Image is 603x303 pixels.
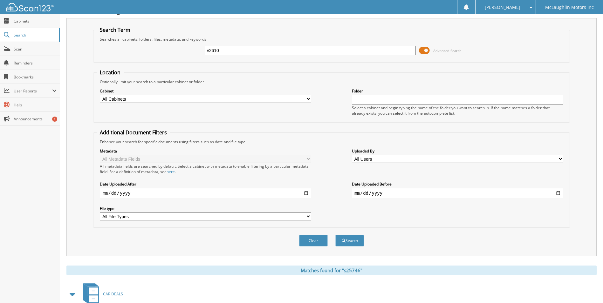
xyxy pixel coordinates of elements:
span: Cabinets [14,18,57,24]
input: end [352,188,563,198]
div: Select a cabinet and begin typing the name of the folder you want to search in. If the name match... [352,105,563,116]
span: Bookmarks [14,74,57,80]
span: [PERSON_NAME] [485,5,520,9]
span: Advanced Search [433,48,462,53]
div: Optionally limit your search to a particular cabinet or folder [97,79,566,84]
label: File type [100,206,311,211]
span: User Reports [14,88,52,94]
label: Folder [352,88,563,94]
div: Matches found for "s25746" [66,266,597,275]
button: Clear [299,235,328,246]
legend: Location [97,69,124,76]
legend: Additional Document Filters [97,129,170,136]
span: CAR DEALS [103,291,123,297]
iframe: Chat Widget [571,273,603,303]
label: Date Uploaded Before [352,181,563,187]
legend: Search Term [97,26,134,33]
a: here [167,169,175,174]
div: All metadata fields are searched by default. Select a cabinet with metadata to enable filtering b... [100,164,311,174]
img: scan123-logo-white.svg [6,3,54,11]
span: Reminders [14,60,57,66]
label: Date Uploaded After [100,181,311,187]
div: Enhance your search for specific documents using filters such as date and file type. [97,139,566,145]
span: Announcements [14,116,57,122]
label: Cabinet [100,88,311,94]
span: Search [14,32,56,38]
span: Help [14,102,57,108]
button: Search [335,235,364,246]
span: Scan [14,46,57,52]
input: start [100,188,311,198]
span: McLaughlin Motors Inc [545,5,594,9]
label: Uploaded By [352,148,563,154]
div: 1 [52,117,57,122]
label: Metadata [100,148,311,154]
div: Searches all cabinets, folders, files, metadata, and keywords [97,37,566,42]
